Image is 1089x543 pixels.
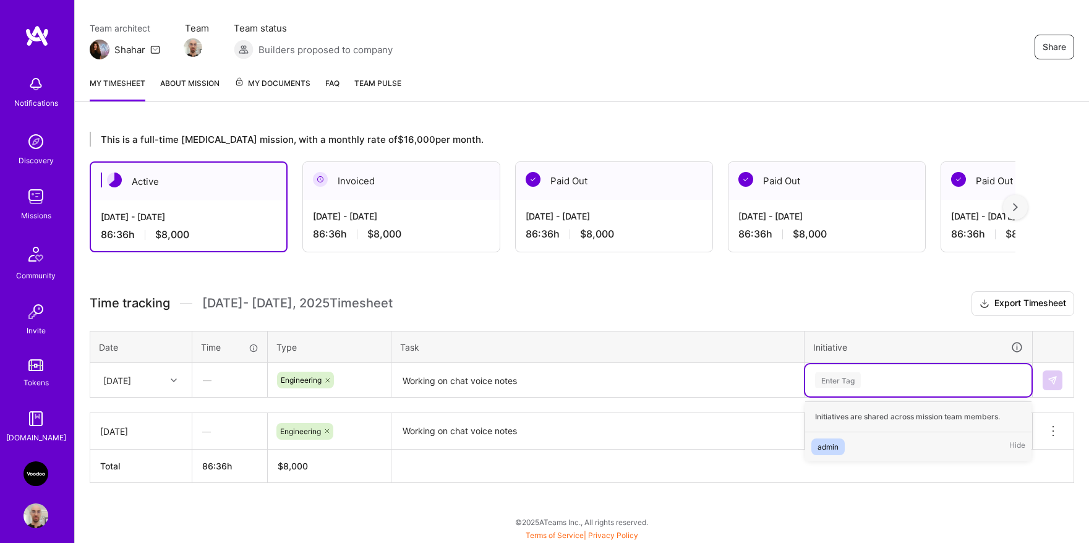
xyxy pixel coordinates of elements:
[6,431,66,444] div: [DOMAIN_NAME]
[192,415,267,448] div: —
[90,132,1015,147] div: This is a full-time [MEDICAL_DATA] mission, with a monthly rate of $16,000 per month.
[234,40,254,59] img: Builders proposed to company
[90,22,160,35] span: Team architect
[526,531,638,540] span: |
[728,162,925,200] div: Paid Out
[1035,35,1074,59] button: Share
[21,239,51,269] img: Community
[28,359,43,371] img: tokens
[107,173,122,187] img: Active
[805,401,1031,432] div: Initiatives are shared across mission team members.
[268,331,391,363] th: Type
[526,172,540,187] img: Paid Out
[1043,41,1066,53] span: Share
[23,184,48,209] img: teamwork
[91,163,286,200] div: Active
[526,210,703,223] div: [DATE] - [DATE]
[526,228,703,241] div: 86:36 h
[313,172,328,187] img: Invoiced
[90,296,170,311] span: Time tracking
[185,37,201,58] a: Team Member Avatar
[738,228,915,241] div: 86:36 h
[393,364,803,397] textarea: Working on chat voice notes
[25,25,49,47] img: logo
[90,77,145,101] a: My timesheet
[1009,438,1025,455] span: Hide
[101,228,276,241] div: 86:36 h
[268,450,391,483] th: $8,000
[815,370,861,390] div: Enter Tag
[393,414,803,449] textarea: Working on chat voice notes
[1006,228,1040,241] span: $8,000
[234,22,393,35] span: Team status
[90,40,109,59] img: Team Architect
[1013,203,1018,212] img: right
[23,461,48,486] img: VooDoo (BeReal): Engineering Execution Squad
[793,228,827,241] span: $8,000
[1048,375,1057,385] img: Submit
[234,77,310,101] a: My Documents
[367,228,401,241] span: $8,000
[516,162,712,200] div: Paid Out
[171,377,177,383] i: icon Chevron
[23,503,48,528] img: User Avatar
[738,210,915,223] div: [DATE] - [DATE]
[193,364,267,396] div: —
[818,440,839,453] div: admin
[280,427,321,436] span: Engineering
[980,297,989,310] i: icon Download
[101,210,276,223] div: [DATE] - [DATE]
[21,209,51,222] div: Missions
[20,461,51,486] a: VooDoo (BeReal): Engineering Execution Squad
[16,269,56,282] div: Community
[192,450,268,483] th: 86:36h
[234,77,310,90] span: My Documents
[155,228,189,241] span: $8,000
[526,531,584,540] a: Terms of Service
[813,340,1023,354] div: Initiative
[184,38,202,57] img: Team Member Avatar
[972,291,1074,316] button: Export Timesheet
[23,299,48,324] img: Invite
[14,96,58,109] div: Notifications
[325,77,340,101] a: FAQ
[100,425,182,438] div: [DATE]
[391,331,805,363] th: Task
[90,450,192,483] th: Total
[150,45,160,54] i: icon Mail
[201,341,258,354] div: Time
[20,503,51,528] a: User Avatar
[23,129,48,154] img: discovery
[313,228,490,241] div: 86:36 h
[738,172,753,187] img: Paid Out
[27,324,46,337] div: Invite
[114,43,145,56] div: Shahar
[74,507,1089,537] div: © 2025 ATeams Inc., All rights reserved.
[303,162,500,200] div: Invoiced
[23,406,48,431] img: guide book
[160,77,220,101] a: About Mission
[951,172,966,187] img: Paid Out
[588,531,638,540] a: Privacy Policy
[202,296,393,311] span: [DATE] - [DATE] , 2025 Timesheet
[23,72,48,96] img: bell
[354,77,401,101] a: Team Pulse
[90,331,192,363] th: Date
[580,228,614,241] span: $8,000
[354,79,401,88] span: Team Pulse
[313,210,490,223] div: [DATE] - [DATE]
[23,376,49,389] div: Tokens
[281,375,322,385] span: Engineering
[185,22,209,35] span: Team
[103,374,131,387] div: [DATE]
[19,154,54,167] div: Discovery
[258,43,393,56] span: Builders proposed to company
